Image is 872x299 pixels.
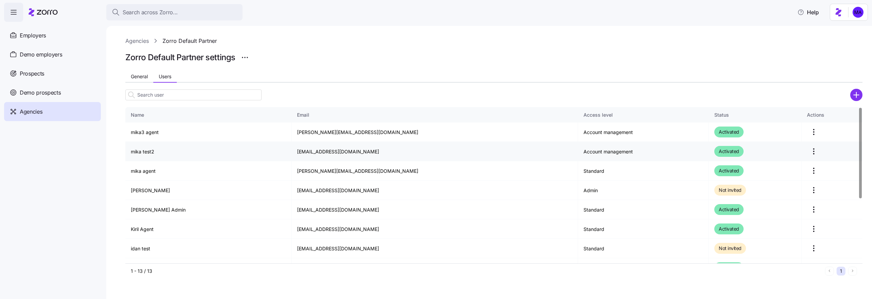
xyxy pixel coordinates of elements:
a: Prospects [4,64,101,83]
span: Prospects [20,69,44,78]
a: Demo prospects [4,83,101,102]
a: Agencies [4,102,101,121]
td: [PERSON_NAME] Agent [125,258,292,278]
td: Account management [578,122,709,142]
div: 1 - 13 / 13 [131,268,822,275]
td: [EMAIL_ADDRESS][DOMAIN_NAME] [292,258,578,278]
td: [EMAIL_ADDRESS][DOMAIN_NAME] [292,200,578,219]
div: Email [297,111,572,119]
td: mika test2 [125,142,292,161]
td: [PERSON_NAME][EMAIL_ADDRESS][DOMAIN_NAME] [292,122,578,142]
span: Agencies [20,107,42,116]
td: [PERSON_NAME] Admin [125,200,292,219]
span: Not invited [719,186,742,194]
td: [EMAIL_ADDRESS][DOMAIN_NAME] [292,239,578,258]
div: Name [131,111,286,119]
a: Zorro Default Partner [162,37,217,45]
button: Help [792,5,824,19]
td: Standard [578,200,709,219]
span: Activated [719,205,739,214]
button: 1 [837,267,845,276]
button: Next page [848,267,857,276]
span: Activated [719,225,739,233]
td: [EMAIL_ADDRESS][DOMAIN_NAME] [292,219,578,239]
a: Employers [4,26,101,45]
img: ddc159ec0097e7aad339c48b92a6a103 [853,7,863,18]
td: [EMAIL_ADDRESS][DOMAIN_NAME] [292,181,578,200]
span: Employers [20,31,46,40]
td: Standard [578,161,709,181]
span: Activated [719,147,739,155]
span: General [131,74,148,79]
span: Search across Zorro... [123,8,178,17]
span: Demo employers [20,50,62,59]
a: Demo employers [4,45,101,64]
button: Previous page [825,267,834,276]
div: Access level [583,111,703,119]
td: idan test [125,239,292,258]
td: Kiril Agent [125,219,292,239]
input: Search user [125,89,262,100]
div: Status [714,111,795,119]
div: Actions [807,111,857,119]
span: Activated [719,128,739,136]
td: [PERSON_NAME] [125,181,292,200]
span: Activated [719,167,739,175]
h1: Zorro Default Partner settings [125,52,235,63]
td: Standard [578,239,709,258]
td: [PERSON_NAME][EMAIL_ADDRESS][DOMAIN_NAME] [292,161,578,181]
span: Users [159,74,171,79]
span: Help [797,8,819,16]
td: [EMAIL_ADDRESS][DOMAIN_NAME] [292,142,578,161]
span: Demo prospects [20,88,61,97]
td: mika agent [125,161,292,181]
td: Account management [578,142,709,161]
td: Standard [578,258,709,278]
td: Admin [578,181,709,200]
td: mika3 agent [125,122,292,142]
button: Search across Zorro... [106,4,243,20]
span: Not invited [719,244,742,252]
a: Agencies [125,37,149,45]
td: Standard [578,219,709,239]
svg: add icon [850,89,862,101]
